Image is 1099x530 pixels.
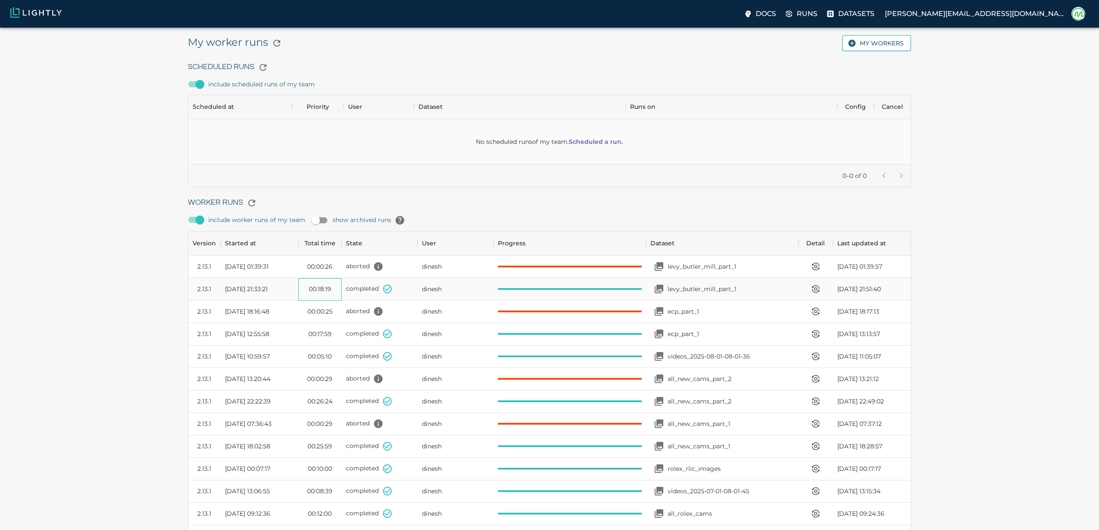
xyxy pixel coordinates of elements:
button: No new videos to process in input datasource 'gs://need-annotation-mldata'! All videos have alrea... [370,415,387,432]
button: View worker run detail [807,370,824,387]
button: Open your dataset videos_2025-08-01-08-01-36 [650,348,668,365]
div: Config [845,95,866,119]
button: State set to COMPLETED [379,393,396,410]
div: Priority [292,95,344,119]
button: State set to COMPLETED [379,482,396,500]
span: Dinesh T (Moii) [422,285,442,293]
div: 2.13.1 [197,509,211,518]
div: Started at [225,231,256,255]
p: ecp_part_1 [668,307,699,316]
a: Docs [742,6,779,22]
span: show archived runs [333,212,409,229]
div: 2.13.1 [197,352,211,361]
span: Dinesh T (Moii) [422,352,442,361]
span: [DATE] 07:36:43 [225,419,272,428]
time: 00:25:59 [307,442,332,451]
div: 2.13.1 [197,285,211,293]
span: [DATE] 18:16:48 [225,307,269,316]
div: No scheduled runs of my team . [476,119,623,164]
div: 2.13.1 [197,419,211,428]
time: 00:26:24 [307,397,333,406]
a: Open your dataset ecp_part_1ecp_part_1 [650,303,699,320]
span: [DATE] 12:55:58 [225,330,269,338]
div: User [418,231,494,255]
span: [DATE] 18:02:58 [225,442,270,451]
span: completed [346,464,379,472]
span: [DATE] 01:39:57 [837,262,882,271]
button: View worker run detail [807,303,824,320]
span: [DATE] 13:06:55 [225,487,270,495]
div: Progress [498,231,526,255]
div: Scheduled at [193,95,234,119]
div: Total time [304,231,336,255]
button: My workers [842,35,911,52]
a: Scheduled a run. [569,137,623,146]
div: Dataset [650,231,675,255]
span: [DATE] 21:33:21 [225,285,268,293]
span: Dinesh T (Moii) [422,509,442,518]
time: 00:00:25 [307,307,333,316]
span: completed [346,397,379,405]
p: levy_butler_mill_part_1 [668,285,736,293]
span: [DATE] 01:39:31 [225,262,269,271]
button: help [391,212,409,229]
time: 00:05:10 [308,352,332,361]
p: all_new_cams_part_1 [668,419,730,428]
div: Config [837,95,874,119]
button: Open your dataset all_new_cams_part_1 [650,415,668,432]
div: User [344,95,414,119]
div: 2.13.1 [197,487,211,495]
span: completed [346,509,379,517]
span: [DATE] 09:12:36 [225,509,270,518]
span: [DATE] 21:51:40 [837,285,881,293]
time: 00:12:00 [308,509,332,518]
span: Dinesh T (Moii) [422,419,442,428]
div: Cancel [882,95,903,119]
button: State set to COMPLETED [379,348,396,365]
button: View worker run detail [807,280,824,298]
button: Open your dataset ecp_part_1 [650,303,668,320]
span: [DATE] 09:24:36 [837,509,884,518]
span: include worker runs of my team [208,216,305,224]
p: ecp_part_1 [668,330,699,338]
div: 2.13.1 [197,330,211,338]
h5: My worker runs [188,35,285,52]
span: Dinesh T (Moii) [422,487,442,495]
p: all_new_cams_part_2 [668,374,732,383]
button: No new videos to process in input datasource 'gs://need-annotation-mldata'! All videos have alrea... [370,370,387,387]
span: [DATE] 11:05:07 [837,352,881,361]
a: Open your dataset all_rolex_camsall_rolex_cams [650,505,712,522]
button: View worker run detail [807,393,824,410]
button: Open your dataset all_rolex_cams [650,505,668,522]
label: [PERSON_NAME][EMAIL_ADDRESS][DOMAIN_NAME]Lakshman Balasubramanian [881,4,1089,23]
span: Dinesh T (Moii) [422,330,442,338]
span: include scheduled runs of my team [208,80,315,89]
div: Progress [494,231,646,255]
p: videos_2025-08-01-08-01-36 [668,352,750,361]
p: Docs [756,9,776,19]
div: Detail [806,231,825,255]
div: Detail [798,231,833,255]
a: Open your dataset rolex_rlic_imagesrolex_rlic_images [650,460,721,477]
div: Last updated at [837,231,886,255]
button: State set to COMPLETED [379,460,396,477]
span: [DATE] 18:28:57 [837,442,882,451]
p: 0–0 of 0 [842,171,867,180]
div: Cancel [874,95,911,119]
button: No new videos to process in input datasource 'gs://need-annotation-mldata'! All videos have alrea... [370,258,387,275]
p: all_new_cams_part_2 [668,397,732,406]
button: Open your dataset levy_butler_mill_part_1 [650,280,668,298]
a: Open your dataset videos_2025-07-01-08-01-45videos_2025-07-01-08-01-45 [650,482,749,500]
label: Datasets [824,6,878,22]
div: User [348,95,362,119]
img: Lakshman Balasubramanian [1071,7,1085,21]
div: Runs on [630,95,656,119]
button: State set to COMPLETED [379,505,396,522]
button: Open your dataset all_new_cams_part_2 [650,393,668,410]
button: View worker run detail [807,460,824,477]
img: Lightly [10,7,62,18]
span: completed [346,330,379,337]
span: Dinesh T (Moii) [422,464,442,473]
